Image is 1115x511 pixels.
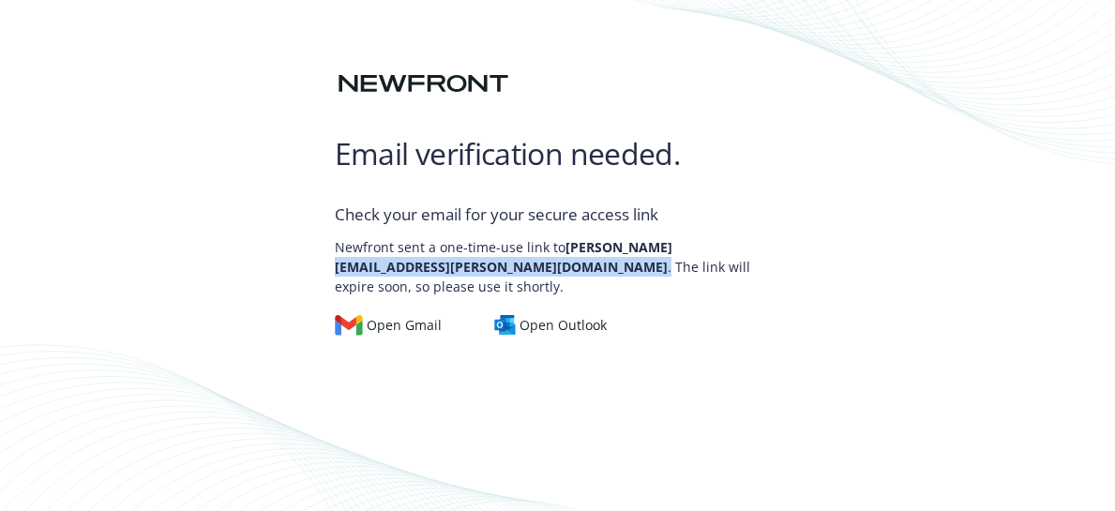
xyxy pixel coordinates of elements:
[335,315,457,336] a: Open Gmail
[335,238,672,276] b: [PERSON_NAME][EMAIL_ADDRESS][PERSON_NAME][DOMAIN_NAME]
[335,315,363,336] img: gmail-logo.svg
[335,228,781,296] p: Newfront sent a one-time-use link to . The link will expire soon, so please use it shortly.
[335,68,512,100] img: Newfront logo
[335,203,781,227] div: Check your email for your secure access link
[335,135,781,173] h1: Email verification needed.
[494,315,517,336] img: outlook-logo.svg
[494,315,623,336] a: Open Outlook
[335,315,442,336] div: Open Gmail
[494,315,608,336] div: Open Outlook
